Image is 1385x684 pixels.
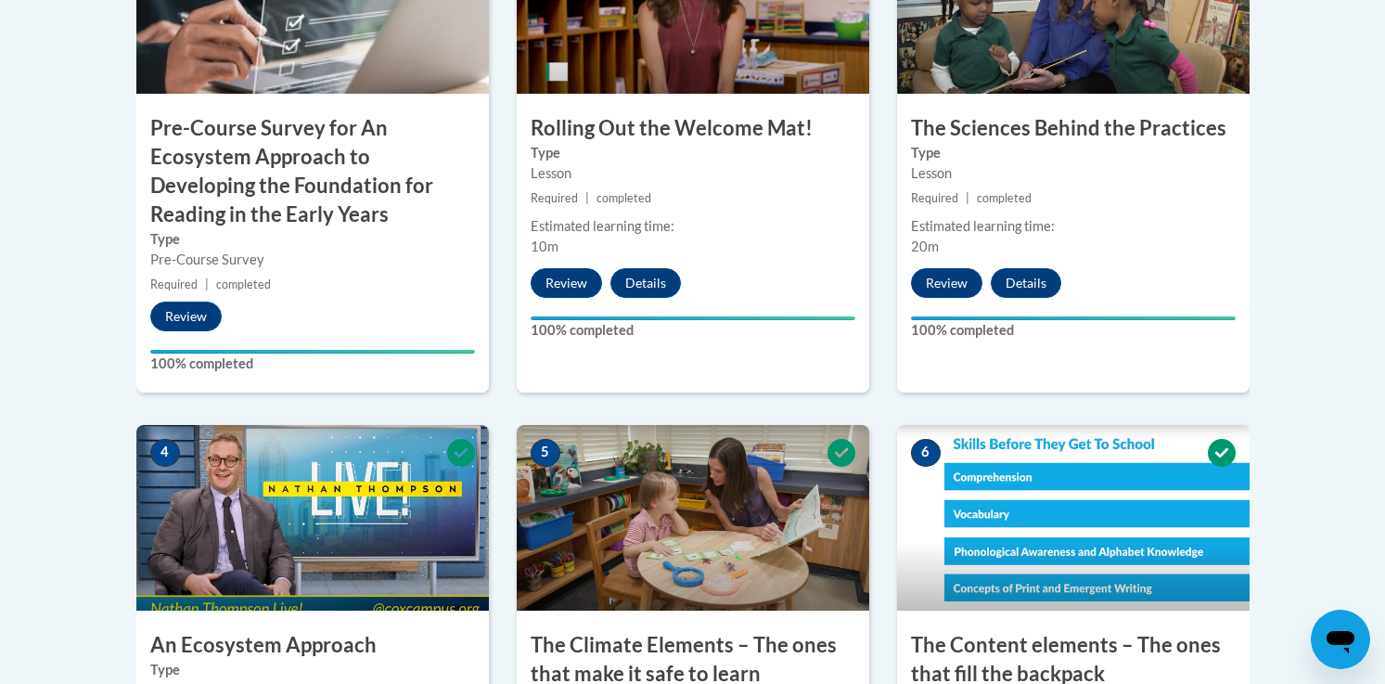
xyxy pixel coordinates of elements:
button: Details [991,268,1061,298]
span: | [966,191,969,205]
span: 10m [531,239,558,254]
h3: Pre-Course Survey for An Ecosystem Approach to Developing the Foundation for Reading in the Early... [136,114,489,228]
img: Course Image [897,425,1250,611]
div: Your progress [150,350,475,354]
div: Pre-Course Survey [150,250,475,270]
label: Type [150,660,475,680]
img: Course Image [517,425,869,611]
span: | [205,277,209,291]
span: 5 [531,439,560,467]
span: Required [911,191,958,205]
span: completed [977,191,1032,205]
button: Review [150,302,222,331]
h3: The Sciences Behind the Practices [897,114,1250,143]
span: 6 [911,439,941,467]
img: Course Image [136,425,489,611]
label: 100% completed [150,354,475,374]
span: Required [150,277,198,291]
div: Your progress [531,316,855,320]
div: Your progress [911,316,1236,320]
label: Type [911,143,1236,163]
button: Review [531,268,602,298]
label: 100% completed [911,320,1236,341]
div: Lesson [911,163,1236,184]
div: Estimated learning time: [531,216,855,237]
iframe: Button to launch messaging window [1311,610,1370,669]
label: 100% completed [531,320,855,341]
span: 20m [911,239,939,254]
label: Type [531,143,855,163]
button: Details [610,268,681,298]
span: completed [216,277,271,291]
span: completed [596,191,651,205]
h3: An Ecosystem Approach [136,631,489,660]
span: | [585,191,589,205]
h3: Rolling Out the Welcome Mat! [517,114,869,143]
span: 4 [150,439,180,467]
label: Type [150,229,475,250]
div: Lesson [531,163,855,184]
div: Estimated learning time: [911,216,1236,237]
button: Review [911,268,982,298]
span: Required [531,191,578,205]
